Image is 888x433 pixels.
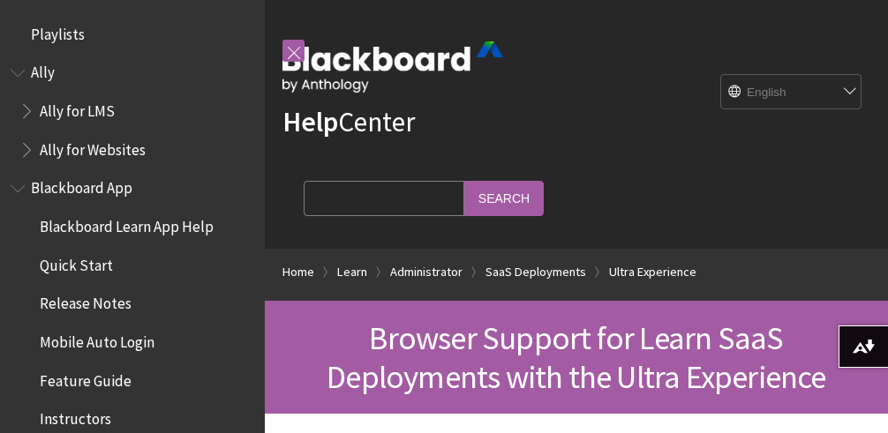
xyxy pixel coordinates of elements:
a: Learn [337,261,367,283]
a: Administrator [390,261,463,283]
span: Ally [31,58,55,82]
a: Home [282,261,314,283]
img: Blackboard by Anthology [282,41,503,93]
span: Mobile Auto Login [40,327,154,351]
strong: Help [282,104,338,139]
a: HelpCenter [282,104,415,139]
input: Search [464,181,544,215]
span: Ally for Websites [40,135,146,159]
span: Blackboard Learn App Help [40,212,214,235]
span: Playlists [31,19,85,43]
span: Browser Support for Learn SaaS Deployments with the Ultra Experience [327,317,825,397]
a: Ultra Experience [609,261,696,283]
select: Site Language Selector [721,75,862,110]
nav: Book outline for Anthology Ally Help [11,58,254,165]
span: Ally for LMS [40,96,115,120]
span: Feature Guide [40,366,132,390]
span: Instructors [40,405,111,429]
a: SaaS Deployments [485,261,586,283]
nav: Book outline for Playlists [11,19,254,49]
span: Release Notes [40,289,132,313]
span: Blackboard App [31,174,132,198]
span: Quick Start [40,250,113,274]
